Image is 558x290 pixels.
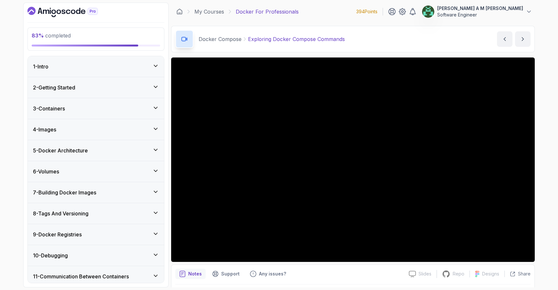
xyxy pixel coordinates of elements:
button: notes button [175,269,206,279]
h3: 10 - Debugging [33,252,68,259]
p: Slides [418,271,431,277]
button: user profile image[PERSON_NAME] A M [PERSON_NAME]Software Engineer [422,5,532,18]
button: 11-Communication Between Containers [28,266,164,287]
iframe: 6 - Exploring docker compose commands [171,57,535,262]
button: 9-Docker Registries [28,224,164,245]
p: Exploring Docker Compose Commands [248,35,345,43]
h3: 3 - Containers [33,105,65,112]
button: 3-Containers [28,98,164,119]
a: My Courses [194,8,224,16]
p: Software Engineer [437,12,523,18]
button: Share [504,271,531,277]
button: 7-Building Docker Images [28,182,164,203]
button: 10-Debugging [28,245,164,266]
button: 1-Intro [28,56,164,77]
h3: 5 - Docker Architecture [33,147,88,154]
span: 83 % [32,32,44,39]
button: 5-Docker Architecture [28,140,164,161]
p: Support [221,271,240,277]
p: Notes [188,271,202,277]
h3: 6 - Volumes [33,168,59,175]
span: completed [32,32,71,39]
h3: 2 - Getting Started [33,84,75,91]
button: 8-Tags And Versioning [28,203,164,224]
button: next content [515,31,531,47]
h3: 9 - Docker Registries [33,231,82,238]
h3: 1 - Intro [33,63,48,70]
h3: 8 - Tags And Versioning [33,210,88,217]
h3: 11 - Communication Between Containers [33,273,129,280]
a: Dashboard [176,8,183,15]
p: Repo [453,271,464,277]
iframe: chat widget [518,250,558,280]
button: 4-Images [28,119,164,140]
button: previous content [497,31,512,47]
p: [PERSON_NAME] A M [PERSON_NAME] [437,5,523,12]
p: Docker Compose [199,35,242,43]
button: Support button [208,269,243,279]
h3: 4 - Images [33,126,56,133]
a: Dashboard [27,7,113,17]
p: Any issues? [259,271,286,277]
h3: 7 - Building Docker Images [33,189,96,196]
p: 394 Points [356,8,377,15]
img: user profile image [422,5,434,18]
button: Feedback button [246,269,290,279]
button: 2-Getting Started [28,77,164,98]
p: Designs [482,271,499,277]
p: Docker For Professionals [236,8,299,16]
button: 6-Volumes [28,161,164,182]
